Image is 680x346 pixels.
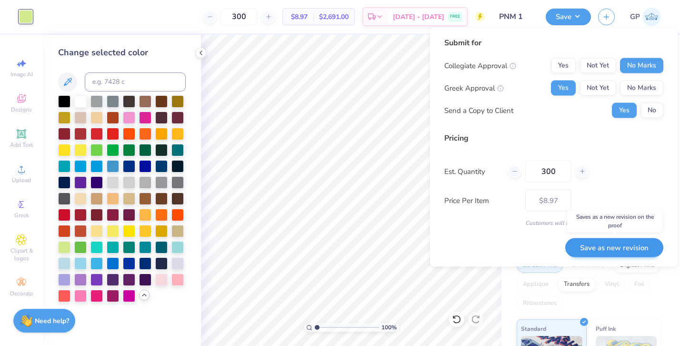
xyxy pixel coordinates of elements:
[10,290,33,297] span: Decorate
[5,247,38,262] span: Clipart & logos
[444,105,513,116] div: Send a Copy to Client
[12,176,31,184] span: Upload
[289,12,308,22] span: $8.97
[444,132,663,144] div: Pricing
[393,12,444,22] span: [DATE] - [DATE]
[630,11,640,22] span: GP
[14,212,29,219] span: Greek
[10,71,33,78] span: Image AI
[517,277,555,292] div: Applique
[558,277,596,292] div: Transfers
[551,81,576,96] button: Yes
[444,82,504,93] div: Greek Approval
[640,103,663,118] button: No
[381,323,397,332] span: 100 %
[85,72,186,92] input: e.g. 7428 c
[492,7,539,26] input: Untitled Design
[525,161,571,183] input: – –
[612,103,637,118] button: Yes
[642,8,661,26] img: Genna Pascucci
[58,46,186,59] div: Change selected color
[599,277,625,292] div: Vinyl
[630,8,661,26] a: GP
[620,81,663,96] button: No Marks
[444,166,501,177] label: Est. Quantity
[444,195,518,206] label: Price Per Item
[444,37,663,49] div: Submit for
[565,238,663,257] button: Save as new revision
[521,324,546,334] span: Standard
[620,58,663,73] button: No Marks
[444,60,516,71] div: Collegiate Approval
[319,12,349,22] span: $2,691.00
[580,58,616,73] button: Not Yet
[551,58,576,73] button: Yes
[450,13,460,20] span: FREE
[546,9,591,25] button: Save
[35,316,69,326] strong: Need help?
[517,296,563,311] div: Rhinestones
[596,324,616,334] span: Puff Ink
[11,106,32,113] span: Designs
[220,8,258,25] input: – –
[628,277,650,292] div: Foil
[10,141,33,149] span: Add Text
[567,210,662,232] div: Saves as a new revision on the proof
[580,81,616,96] button: Not Yet
[444,219,663,227] div: Customers will see this price on HQ.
